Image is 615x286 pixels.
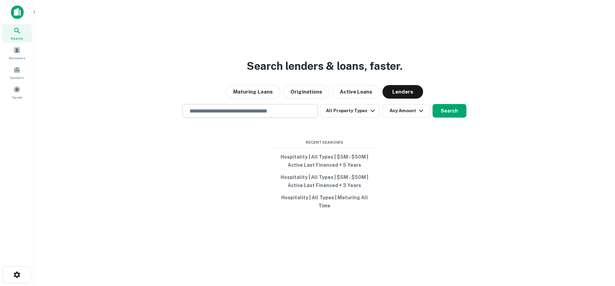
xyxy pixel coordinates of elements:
button: Hospitality | All Types | $5M - $50M | Active Last Financed + 3 Years [274,171,375,191]
span: Search [11,36,23,41]
a: Borrowers [2,44,32,62]
button: Hospitality | All Types | Maturing All Time [274,191,375,212]
span: Saved [12,95,22,100]
button: All Property Types [321,104,379,118]
a: Contacts [2,63,32,82]
iframe: Chat Widget [581,232,615,264]
button: Search [433,104,466,118]
button: Active Loans [332,85,380,99]
button: Lenders [382,85,423,99]
button: Hospitality | All Types | $5M - $50M | Active Last Financed + 5 Years [274,151,375,171]
a: Search [2,24,32,42]
button: Maturing Loans [226,85,280,99]
span: Recent Searches [274,140,375,145]
a: Saved [2,83,32,101]
span: Contacts [10,75,24,80]
h3: Search lenders & loans, faster. [247,58,402,74]
img: capitalize-icon.png [11,5,24,19]
button: Originations [283,85,330,99]
span: Borrowers [9,55,25,61]
button: Any Amount [382,104,430,118]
